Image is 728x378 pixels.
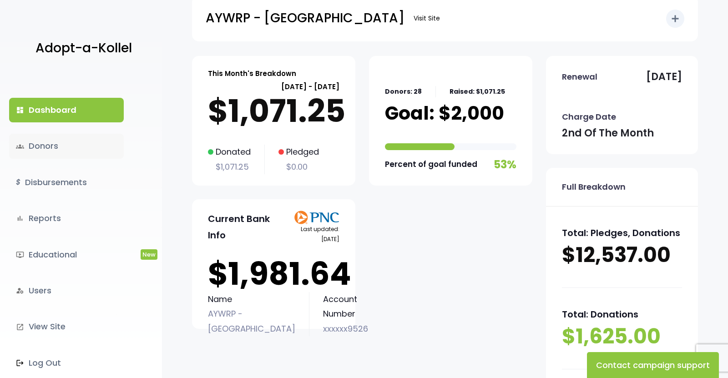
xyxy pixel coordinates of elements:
[278,160,319,174] p: $0.00
[208,256,339,292] p: $1,981.64
[16,251,24,259] i: ondemand_video
[16,142,24,151] span: groups
[9,98,124,122] a: dashboardDashboard
[208,81,339,93] p: [DATE] - [DATE]
[646,68,682,86] p: [DATE]
[9,134,124,158] a: groupsDonors
[16,323,24,331] i: launch
[294,211,339,224] img: PNClogo.svg
[9,170,124,195] a: $Disbursements
[587,352,719,378] button: Contact campaign support
[16,287,24,295] i: manage_accounts
[208,145,251,159] p: Donated
[385,102,504,125] p: Goal: $2,000
[16,214,24,222] i: bar_chart
[16,176,20,189] i: $
[450,86,505,97] p: Raised: $1,071.25
[9,206,124,231] a: bar_chartReports
[494,155,516,174] p: 53%
[31,26,132,71] a: Adopt-a-Kollel
[385,86,422,97] p: Donors: 28
[409,10,445,27] a: Visit Site
[208,160,251,174] p: $1,071.25
[562,70,597,84] p: Renewal
[9,314,124,339] a: launchView Site
[562,225,682,241] p: Total: Pledges, Donations
[35,37,132,60] p: Adopt-a-Kollel
[562,124,654,142] p: 2nd of the month
[208,93,339,129] p: $1,071.25
[670,13,681,24] i: add
[206,7,404,30] p: AYWRP - [GEOGRAPHIC_DATA]
[16,106,24,114] i: dashboard
[323,292,368,322] p: Account Number
[208,211,285,243] p: Current Bank Info
[9,242,124,267] a: ondemand_videoEducationalNew
[9,278,124,303] a: manage_accountsUsers
[562,241,682,269] p: $12,537.00
[208,67,296,80] p: This Month's Breakdown
[562,110,616,124] p: Charge Date
[385,157,477,171] p: Percent of goal funded
[562,306,682,323] p: Total: Donations
[323,322,368,336] p: xxxxxx9526
[562,180,626,194] p: Full Breakdown
[278,145,319,159] p: Pledged
[208,307,295,336] p: AYWRP - [GEOGRAPHIC_DATA]
[666,10,684,28] button: add
[141,249,157,260] span: New
[9,351,124,375] a: Log Out
[562,323,682,351] p: $1,625.00
[285,224,339,244] p: Last updated: [DATE]
[208,292,295,307] p: Name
